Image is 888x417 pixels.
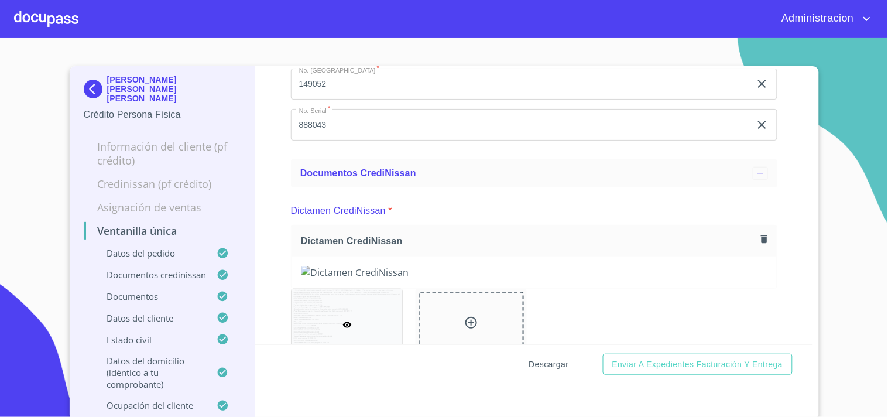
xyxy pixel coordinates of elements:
p: Datos del cliente [84,312,217,324]
p: Documentos CrediNissan [84,269,217,281]
p: Información del cliente (PF crédito) [84,139,241,168]
span: Dictamen CrediNissan [301,235,756,247]
p: Documentos [84,290,217,302]
p: [PERSON_NAME] [PERSON_NAME] [PERSON_NAME] [107,75,241,103]
button: Enviar a Expedientes Facturación y Entrega [603,354,793,375]
p: Credinissan (PF crédito) [84,177,241,191]
p: Datos del domicilio (idéntico a tu comprobante) [84,355,217,390]
button: clear input [755,77,769,91]
button: clear input [755,118,769,132]
span: Documentos CrediNissan [300,168,416,178]
p: Crédito Persona Física [84,108,241,122]
img: Docupass spot blue [84,80,107,98]
p: Ocupación del Cliente [84,399,217,411]
p: Asignación de Ventas [84,200,241,214]
span: Descargar [529,357,569,372]
div: [PERSON_NAME] [PERSON_NAME] [PERSON_NAME] [84,75,241,108]
button: Descargar [524,354,574,375]
p: Estado civil [84,334,217,346]
button: account of current user [773,9,874,28]
span: Administracion [773,9,860,28]
div: Documentos CrediNissan [291,159,777,187]
img: Dictamen CrediNissan [301,266,767,279]
p: Ventanilla única [84,224,241,238]
span: Enviar a Expedientes Facturación y Entrega [612,357,783,372]
p: Datos del pedido [84,247,217,259]
p: Dictamen CrediNissan [291,204,386,218]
